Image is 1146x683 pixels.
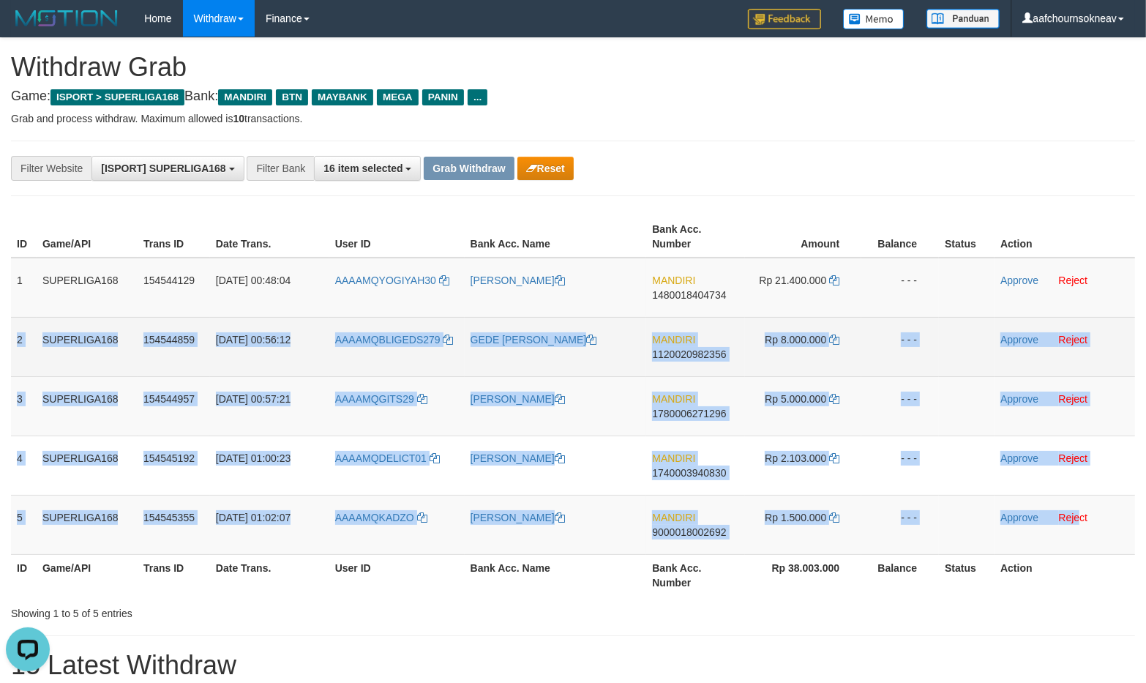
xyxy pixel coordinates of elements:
a: [PERSON_NAME] [471,275,565,286]
span: MAYBANK [312,89,373,105]
div: Filter Bank [247,156,314,181]
span: MANDIRI [652,393,695,405]
th: Action [995,216,1135,258]
th: ID [11,216,37,258]
span: 154544129 [143,275,195,286]
span: Copy 1740003940830 to clipboard [652,467,726,479]
span: 154544859 [143,334,195,346]
th: Balance [861,554,939,596]
td: - - - [861,258,939,318]
span: BTN [276,89,308,105]
td: 2 [11,317,37,376]
span: [DATE] 01:02:07 [216,512,291,523]
span: 154545355 [143,512,195,523]
th: ID [11,554,37,596]
a: Approve [1000,275,1038,286]
a: Reject [1059,452,1088,464]
a: [PERSON_NAME] [471,452,565,464]
span: MANDIRI [218,89,272,105]
span: Copy 1120020982356 to clipboard [652,348,726,360]
a: AAAAMQYOGIYAH30 [335,275,449,286]
a: AAAAMQKADZO [335,512,427,523]
th: Bank Acc. Number [646,554,745,596]
a: Copy 21400000 to clipboard [829,275,839,286]
span: 154544957 [143,393,195,405]
th: Trans ID [138,554,210,596]
div: Filter Website [11,156,91,181]
td: SUPERLIGA168 [37,376,138,436]
a: Copy 1500000 to clipboard [829,512,839,523]
img: Feedback.jpg [748,9,821,29]
span: [DATE] 00:48:04 [216,275,291,286]
a: Reject [1059,512,1088,523]
button: [ISPORT] SUPERLIGA168 [91,156,244,181]
div: Showing 1 to 5 of 5 entries [11,600,467,621]
p: Grab and process withdraw. Maximum allowed is transactions. [11,111,1135,126]
a: Approve [1000,512,1038,523]
span: AAAAMQBLIGEDS279 [335,334,441,346]
img: panduan.png [926,9,1000,29]
span: [DATE] 00:57:21 [216,393,291,405]
a: Copy 2103000 to clipboard [829,452,839,464]
td: - - - [861,495,939,554]
span: AAAAMQDELICT01 [335,452,427,464]
a: [PERSON_NAME] [471,512,565,523]
a: AAAAMQGITS29 [335,393,427,405]
button: Reset [517,157,574,180]
th: Game/API [37,216,138,258]
th: Amount [745,216,861,258]
a: AAAAMQBLIGEDS279 [335,334,454,346]
a: AAAAMQDELICT01 [335,452,440,464]
h4: Game: Bank: [11,89,1135,104]
th: Action [995,554,1135,596]
span: AAAAMQKADZO [335,512,414,523]
th: Rp 38.003.000 [745,554,861,596]
a: GEDE [PERSON_NAME] [471,334,597,346]
span: 16 item selected [323,163,402,174]
a: Reject [1059,393,1088,405]
span: [DATE] 01:00:23 [216,452,291,464]
span: Copy 9000018002692 to clipboard [652,526,726,538]
button: 16 item selected [314,156,421,181]
a: Approve [1000,334,1038,346]
h1: 15 Latest Withdraw [11,651,1135,680]
th: Status [939,554,995,596]
h1: Withdraw Grab [11,53,1135,82]
th: Balance [861,216,939,258]
a: Reject [1059,275,1088,286]
span: [ISPORT] SUPERLIGA168 [101,163,225,174]
th: Game/API [37,554,138,596]
a: Reject [1059,334,1088,346]
a: Approve [1000,452,1038,464]
th: Bank Acc. Name [465,216,647,258]
span: Copy 1480018404734 to clipboard [652,289,726,301]
button: Open LiveChat chat widget [6,6,50,50]
td: SUPERLIGA168 [37,317,138,376]
span: PANIN [422,89,464,105]
span: MEGA [377,89,419,105]
span: 154545192 [143,452,195,464]
td: SUPERLIGA168 [37,258,138,318]
img: Button%20Memo.svg [843,9,905,29]
span: [DATE] 00:56:12 [216,334,291,346]
td: 4 [11,436,37,495]
span: ISPORT > SUPERLIGA168 [50,89,184,105]
th: Date Trans. [210,216,329,258]
span: Rp 8.000.000 [765,334,826,346]
span: Copy 1780006271296 to clipboard [652,408,726,419]
span: MANDIRI [652,334,695,346]
span: MANDIRI [652,452,695,464]
span: MANDIRI [652,275,695,286]
td: - - - [861,317,939,376]
td: SUPERLIGA168 [37,436,138,495]
span: MANDIRI [652,512,695,523]
th: Status [939,216,995,258]
td: 1 [11,258,37,318]
th: User ID [329,554,465,596]
span: Rp 2.103.000 [765,452,826,464]
a: [PERSON_NAME] [471,393,565,405]
td: SUPERLIGA168 [37,495,138,554]
a: Copy 5000000 to clipboard [829,393,839,405]
th: Bank Acc. Number [646,216,745,258]
strong: 10 [233,113,244,124]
